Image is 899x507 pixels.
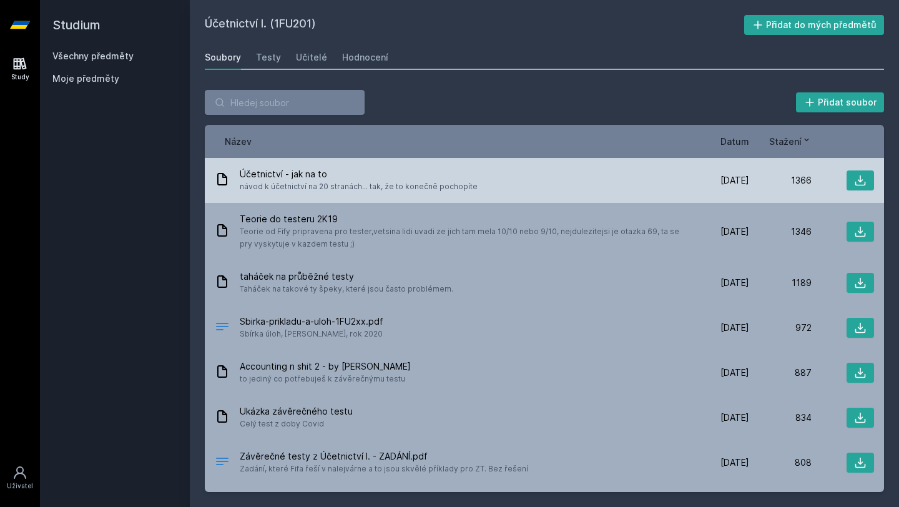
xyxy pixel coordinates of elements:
button: Název [225,135,252,148]
span: [DATE] [720,322,749,334]
div: 972 [749,322,812,334]
a: Všechny předměty [52,51,134,61]
div: Učitelé [296,51,327,64]
a: Testy [256,45,281,70]
span: Teorie od Fify pripravena pro tester,vetsina lidi uvadi ze jich tam mela 10/10 nebo 9/10, nejdule... [240,225,682,250]
input: Hledej soubor [205,90,365,115]
button: Stažení [769,135,812,148]
span: Sbírka úloh, [PERSON_NAME], rok 2020 [240,328,383,340]
span: Teorie do testeru 2K19 [240,213,682,225]
span: Zadání, které Fifa řeší v nalejvárne a to jsou skvělé příklady pro ZT. Bez řešení [240,463,528,475]
div: 1366 [749,174,812,187]
span: Sbirka-prikladu-a-uloh-1FU2xx.pdf [240,315,383,328]
div: Hodnocení [342,51,388,64]
button: Přidat soubor [796,92,885,112]
span: [DATE] [720,456,749,469]
div: Uživatel [7,481,33,491]
span: Stažení [769,135,802,148]
div: PDF [215,319,230,337]
span: Závěrečné testy z Účetnictví I. - ZADÁNÍ.pdf [240,450,528,463]
div: PDF [215,454,230,472]
div: Soubory [205,51,241,64]
span: Ukázka závěrečného testu [240,405,353,418]
span: to jediný co potřebuješ k závěrečnýmu testu [240,373,411,385]
div: 1346 [749,225,812,238]
button: Přidat do mých předmětů [744,15,885,35]
span: návod k účetnictví na 20 stranách... tak, že to konečně pochopíte [240,180,478,193]
span: Taháček na takové ty špeky, které jsou často problémem. [240,283,453,295]
span: [DATE] [720,367,749,379]
span: [DATE] [720,174,749,187]
div: Testy [256,51,281,64]
div: Study [11,72,29,82]
span: [DATE] [720,277,749,289]
span: Accounting n shit 2 - by [PERSON_NAME] [240,360,411,373]
div: 887 [749,367,812,379]
div: 1189 [749,277,812,289]
div: 834 [749,411,812,424]
span: taháček na průběžné testy [240,270,453,283]
h2: Účetnictví I. (1FU201) [205,15,744,35]
span: [DATE] [720,411,749,424]
div: 808 [749,456,812,469]
span: Účetnictví - jak na to [240,168,478,180]
a: Study [2,50,37,88]
span: Celý test z doby Covid [240,418,353,430]
a: Učitelé [296,45,327,70]
a: Uživatel [2,459,37,497]
button: Datum [720,135,749,148]
span: Moje předměty [52,72,119,85]
a: Soubory [205,45,241,70]
a: Hodnocení [342,45,388,70]
span: [DATE] [720,225,749,238]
